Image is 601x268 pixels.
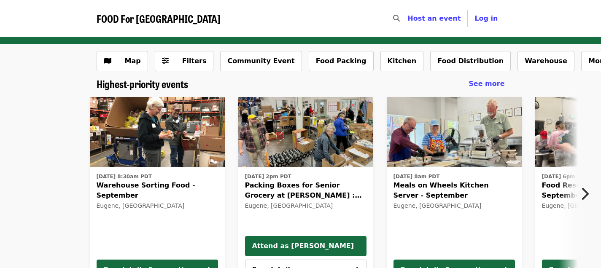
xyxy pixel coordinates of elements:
[517,51,574,71] button: Warehouse
[97,11,221,26] span: FOOD For [GEOGRAPHIC_DATA]
[542,173,588,180] time: [DATE] 6pm PDT
[155,51,214,71] button: Filters (0 selected)
[220,51,302,71] button: Community Event
[245,202,367,209] div: Eugene, [GEOGRAPHIC_DATA]
[474,14,498,22] span: Log in
[380,51,424,71] button: Kitchen
[245,173,291,180] time: [DATE] 2pm PDT
[430,51,511,71] button: Food Distribution
[104,57,111,65] i: map icon
[407,14,461,22] a: Host an event
[245,180,367,201] span: Packing Boxes for Senior Grocery at [PERSON_NAME] : September
[238,97,373,168] a: Packing Boxes for Senior Grocery at Bailey Hill : September
[245,171,367,211] a: See details for "Packing Boxes for Senior Grocery at Bailey Hill : September"
[90,97,225,168] img: Warehouse Sorting Food - September organized by FOOD For Lane County
[468,10,504,27] button: Log in
[393,14,400,22] i: search icon
[97,13,221,25] a: FOOD For [GEOGRAPHIC_DATA]
[97,76,188,91] span: Highest-priority events
[162,57,169,65] i: sliders-h icon
[97,173,152,180] time: [DATE] 8:30am PDT
[182,57,207,65] span: Filters
[309,51,374,71] button: Food Packing
[252,241,359,251] span: Attend as [PERSON_NAME]
[573,182,601,206] button: Next item
[393,202,515,209] div: Eugene, [GEOGRAPHIC_DATA]
[238,97,373,168] img: Packing Boxes for Senior Grocery at Bailey Hill : September organized by FOOD For Lane County
[393,173,440,180] time: [DATE] 8am PDT
[97,51,148,71] button: Show map view
[97,78,188,90] a: Highest-priority events
[469,79,504,89] a: See more
[90,78,512,90] div: Highest-priority events
[580,186,589,202] i: chevron-right icon
[97,180,218,201] span: Warehouse Sorting Food - September
[387,97,522,168] img: Meals on Wheels Kitchen Server - September organized by FOOD For Lane County
[125,57,141,65] span: Map
[97,202,218,209] div: Eugene, [GEOGRAPHIC_DATA]
[405,8,412,29] input: Search
[393,180,515,201] span: Meals on Wheels Kitchen Server - September
[469,80,504,88] span: See more
[245,236,367,256] button: Attend as [PERSON_NAME]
